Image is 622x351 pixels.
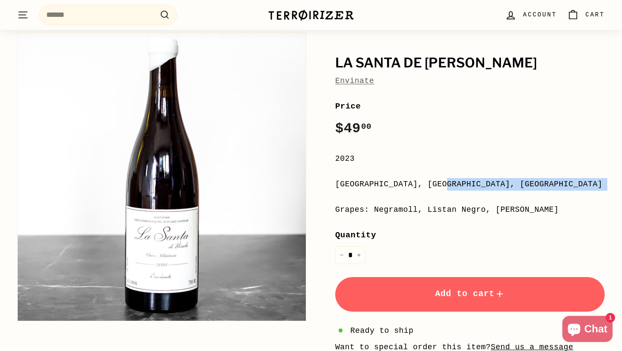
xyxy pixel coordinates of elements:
label: Price [335,100,605,113]
a: Cart [562,2,610,28]
div: 2023 [335,153,605,165]
sup: 00 [361,122,371,131]
button: Increase item quantity by one [352,246,365,264]
div: Grapes: Negramoll, Listan Negro, [PERSON_NAME] [335,204,605,216]
span: Add to cart [435,289,505,299]
span: Cart [585,10,605,19]
button: Add to cart [335,277,605,312]
input: quantity [335,246,365,264]
a: Account [500,2,562,28]
a: Envinate [335,77,374,85]
label: Quantity [335,229,605,242]
span: Ready to ship [350,325,413,337]
inbox-online-store-chat: Shopify online store chat [560,316,615,344]
span: $49 [335,121,371,137]
button: Reduce item quantity by one [335,246,348,264]
h1: La Santa de [PERSON_NAME] [335,56,605,70]
div: [GEOGRAPHIC_DATA], [GEOGRAPHIC_DATA], [GEOGRAPHIC_DATA] [335,178,605,191]
span: Account [523,10,557,19]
